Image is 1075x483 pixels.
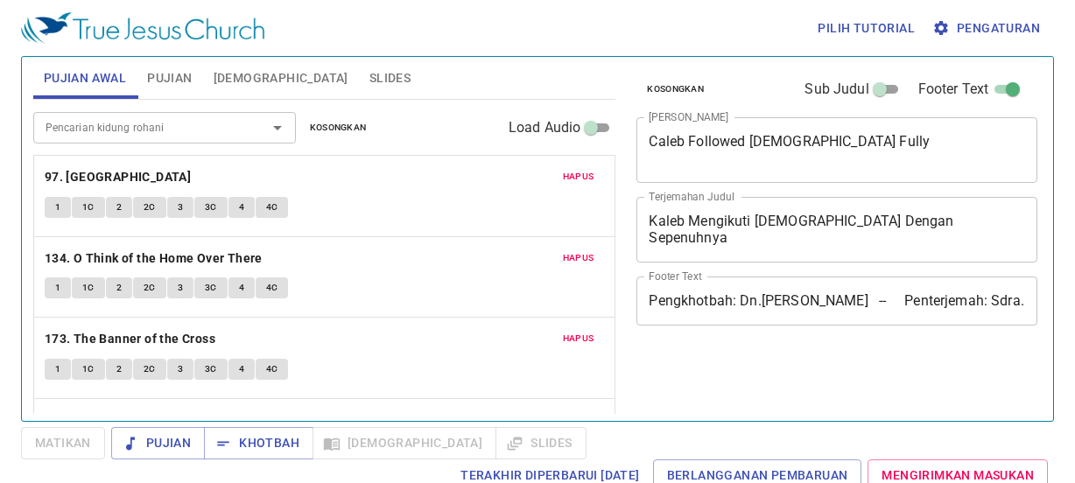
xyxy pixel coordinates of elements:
[256,277,289,298] button: 4C
[929,12,1047,45] button: Pengaturan
[82,280,95,296] span: 1C
[72,277,105,298] button: 1C
[45,328,219,350] button: 173. The Banner of the Cross
[144,280,156,296] span: 2C
[116,361,122,377] span: 2
[72,197,105,218] button: 1C
[144,361,156,377] span: 2C
[45,248,263,269] b: 134. O Think of the Home Over There
[45,166,191,188] b: 97. [GEOGRAPHIC_DATA]
[205,199,217,215] span: 3C
[116,280,122,296] span: 2
[178,361,183,377] span: 3
[228,277,255,298] button: 4
[509,117,581,138] span: Load Audio
[194,359,228,380] button: 3C
[116,199,122,215] span: 2
[649,213,1025,246] textarea: Kaleb Mengikuti [DEMOGRAPHIC_DATA] Dengan Sepenuhnya
[178,199,183,215] span: 3
[266,199,278,215] span: 4C
[167,197,193,218] button: 3
[266,361,278,377] span: 4C
[21,12,264,44] img: True Jesus Church
[194,197,228,218] button: 3C
[552,248,605,269] button: Hapus
[45,166,194,188] button: 97. [GEOGRAPHIC_DATA]
[649,133,1025,166] textarea: Caleb Followed [DEMOGRAPHIC_DATA] Fully
[125,432,191,454] span: Pujian
[45,359,71,380] button: 1
[82,199,95,215] span: 1C
[55,280,60,296] span: 1
[563,250,594,266] span: Hapus
[256,359,289,380] button: 4C
[265,115,290,140] button: Open
[45,248,265,269] button: 134. O Think of the Home Over There
[82,361,95,377] span: 1C
[310,120,367,136] span: Kosongkan
[369,67,411,89] span: Slides
[133,197,166,218] button: 2C
[563,412,594,428] span: Hapus
[563,331,594,346] span: Hapus
[256,197,289,218] button: 4C
[44,67,126,89] span: Pujian Awal
[239,280,244,296] span: 4
[214,67,348,89] span: [DEMOGRAPHIC_DATA]
[239,361,244,377] span: 4
[144,199,156,215] span: 2C
[55,361,60,377] span: 1
[45,409,281,431] button: 336. Does [DEMOGRAPHIC_DATA] Care?
[45,197,71,218] button: 1
[106,197,132,218] button: 2
[239,199,244,215] span: 4
[563,169,594,185] span: Hapus
[45,328,215,350] b: 173. The Banner of the Cross
[204,427,313,459] button: Khotbah
[167,359,193,380] button: 3
[106,277,132,298] button: 2
[111,427,205,459] button: Pujian
[194,277,228,298] button: 3C
[299,117,377,138] button: Kosongkan
[804,79,868,100] span: Sub Judul
[228,359,255,380] button: 4
[133,277,166,298] button: 2C
[55,199,60,215] span: 1
[228,197,255,218] button: 4
[818,17,915,39] span: Pilih tutorial
[178,280,183,296] span: 3
[205,280,217,296] span: 3C
[552,328,605,349] button: Hapus
[205,361,217,377] span: 3C
[266,280,278,296] span: 4C
[147,67,192,89] span: Pujian
[167,277,193,298] button: 3
[552,409,605,430] button: Hapus
[133,359,166,380] button: 2C
[636,79,714,100] button: Kosongkan
[45,277,71,298] button: 1
[647,81,704,97] span: Kosongkan
[811,12,922,45] button: Pilih tutorial
[72,359,105,380] button: 1C
[106,359,132,380] button: 2
[552,166,605,187] button: Hapus
[45,409,278,431] b: 336. Does [DEMOGRAPHIC_DATA] Care?
[936,17,1040,39] span: Pengaturan
[918,79,989,100] span: Footer Text
[218,432,299,454] span: Khotbah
